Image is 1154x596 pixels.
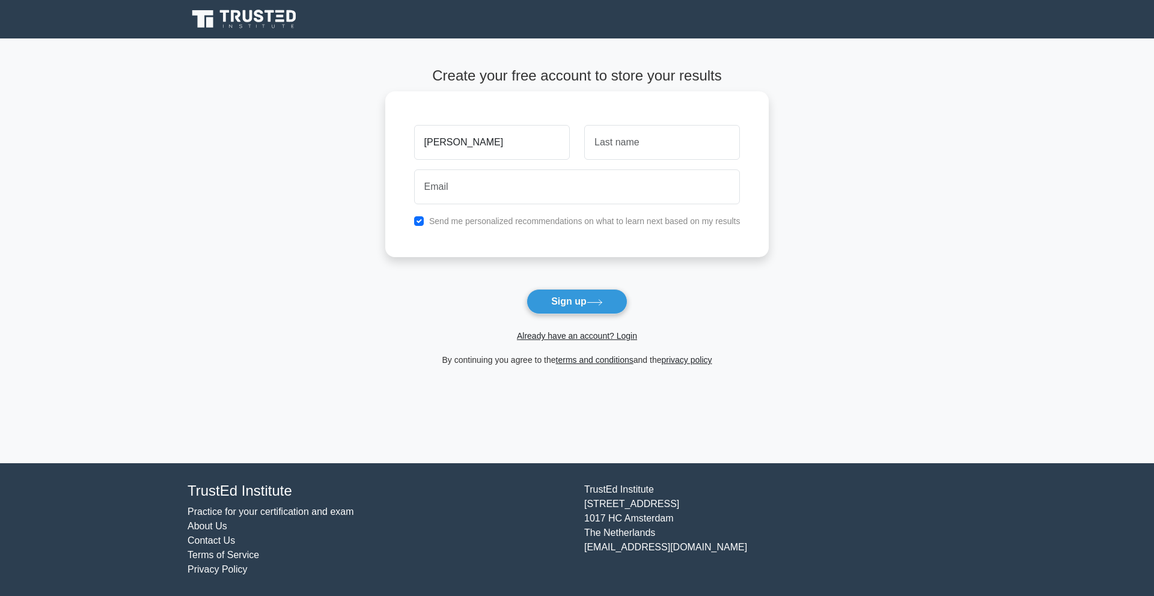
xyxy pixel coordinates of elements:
[527,289,627,314] button: Sign up
[429,216,740,226] label: Send me personalized recommendations on what to learn next based on my results
[378,353,777,367] div: By continuing you agree to the and the
[188,521,227,531] a: About Us
[584,125,740,160] input: Last name
[188,564,248,574] a: Privacy Policy
[188,506,354,517] a: Practice for your certification and exam
[577,482,974,577] div: TrustEd Institute [STREET_ADDRESS] 1017 HC Amsterdam The Netherlands [EMAIL_ADDRESS][DOMAIN_NAME]
[385,67,769,85] h4: Create your free account to store your results
[556,355,633,365] a: terms and conditions
[188,550,259,560] a: Terms of Service
[414,125,570,160] input: First name
[188,482,570,500] h4: TrustEd Institute
[414,169,740,204] input: Email
[188,535,235,546] a: Contact Us
[517,331,637,341] a: Already have an account? Login
[662,355,712,365] a: privacy policy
